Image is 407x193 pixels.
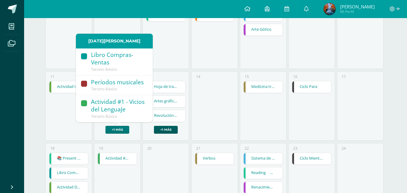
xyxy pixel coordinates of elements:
[195,153,234,164] a: Verbos
[91,98,147,114] div: Actividad #1 - Vicios del LenguaJe
[50,146,55,151] div: 18
[245,74,249,79] div: 15
[91,67,117,72] span: Tercero Básico
[196,146,200,151] div: 21
[98,153,137,164] a: Actividad #2 - prueba corta
[147,146,152,151] div: 20
[195,153,234,165] div: Verbos | Tarea
[99,146,103,151] div: 19
[146,81,186,93] div: Hoja de trabajo de Educación Física únicamente para los alumnos que no puede hacer deporte | Evento
[243,24,283,36] div: Arte Gótico | Tarea
[49,153,88,164] a: 📚 Present Perfect vs. Present Perfect Continuous Quiz No. 1
[293,74,297,79] div: 16
[91,79,147,87] div: Períodos musicales
[76,95,153,122] a: Actividad #1 - Vicios del LenguaJeTercero Básico
[76,48,153,76] a: Libro Compras-VentasTercero Básico
[292,81,331,93] a: Ciclo Para
[342,74,346,79] div: 17
[243,153,283,165] div: Sistema de Unidad de Medidas | Tarea
[146,95,186,107] div: Artes gráficas | Tarea
[91,114,117,119] span: Tercero Básico
[244,153,283,164] a: Sistema de Unidad de Medidas
[76,76,153,95] a: Períodos musicalesTercero Básico
[245,146,249,151] div: 22
[91,51,147,67] div: Libro Compras-Ventas
[340,9,375,14] span: Mi Perfil
[49,167,88,179] a: Libro Compras-Ventas
[146,81,185,93] a: Hoja de trabajo de Educación Física únicamente para los alumnos que no puede hacer deporte
[49,81,89,93] div: Actividad Uno | Tarea
[98,153,137,165] div: Actividad #2 - prueba corta | Tarea
[50,74,55,79] div: 11
[146,110,186,122] div: Revolución de octubre | Tarea
[293,146,297,151] div: 23
[292,153,331,164] a: Ciclo Mientras
[243,81,283,93] div: Medicina tradicional de Guatemala | Tarea
[292,81,331,93] div: Ciclo Para | Tarea
[196,74,200,79] div: 14
[340,4,375,10] span: [PERSON_NAME]
[244,24,283,36] a: Arte Gótico
[324,3,336,15] img: 1e1d9445a99b2f04129867a1628ff1b3.png
[91,86,117,92] span: Tercero Básico
[146,110,185,122] a: Revolución de octubre
[146,96,185,107] a: Artes gráficas
[76,34,153,48] div: [DATE][PERSON_NAME]
[154,126,178,134] a: +1 más
[244,167,283,179] a: Reading  Studying Abroad
[49,81,88,93] a: Actividad Uno
[49,153,89,165] div: 📚 Present Perfect vs. Present Perfect Continuous Quiz No. 1 | Tarea
[342,146,346,151] div: 24
[244,81,283,93] a: Medicina tradicional de [GEOGRAPHIC_DATA]
[243,167,283,179] div: Reading  Studying Abroad | Tarea
[105,126,129,134] a: +1 más
[49,167,89,179] div: Libro Compras-Ventas | Tarea
[292,153,331,165] div: Ciclo Mientras | Tarea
